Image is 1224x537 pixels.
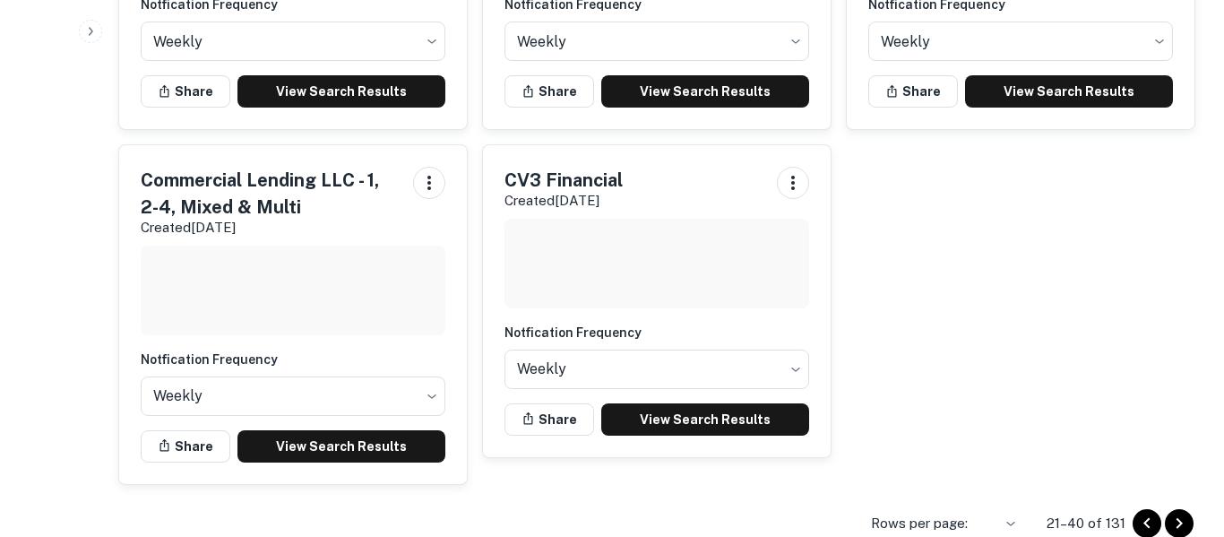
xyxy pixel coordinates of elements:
div: Without label [504,16,809,66]
button: Share [141,75,230,108]
a: View Search Results [237,430,445,463]
p: Created [DATE] [141,217,399,238]
a: View Search Results [237,75,445,108]
a: View Search Results [601,75,809,108]
iframe: Chat Widget [1134,394,1224,480]
p: Created [DATE] [504,190,623,212]
button: Share [868,75,958,108]
h5: Commercial Lending LLC - 1, 2-4, Mixed & Multi [141,167,399,221]
h5: CV3 Financial [504,167,623,194]
p: Rows per page: [871,513,968,534]
div: Without label [504,344,809,394]
h6: Notfication Frequency [141,350,445,369]
div: Without label [141,16,445,66]
p: 21–40 of 131 [1047,513,1125,534]
h6: Notfication Frequency [504,323,809,342]
div: ​ [975,510,1018,536]
button: Share [141,430,230,463]
button: Share [504,75,594,108]
div: Without label [868,16,1173,66]
a: View Search Results [601,403,809,436]
a: View Search Results [965,75,1173,108]
button: Share [504,403,594,436]
div: Without label [141,371,445,421]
